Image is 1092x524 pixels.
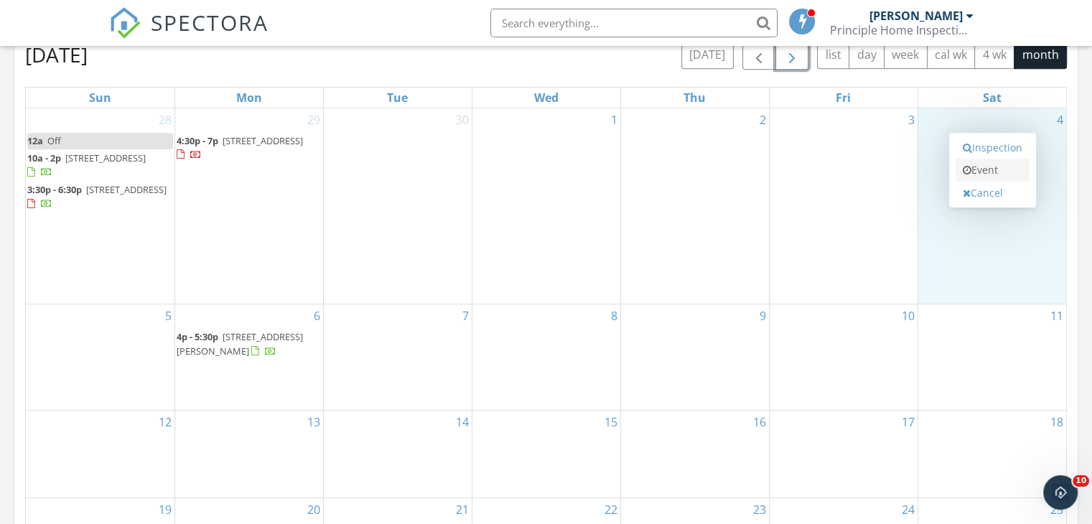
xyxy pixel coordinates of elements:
[86,88,114,108] a: Sunday
[1014,41,1067,69] button: month
[905,108,918,131] a: Go to October 3, 2025
[459,304,472,327] a: Go to October 7, 2025
[884,41,928,69] button: week
[1047,411,1066,434] a: Go to October 18, 2025
[918,304,1066,411] td: Go to October 11, 2025
[177,330,303,357] span: [STREET_ADDRESS][PERSON_NAME]
[602,498,620,521] a: Go to October 22, 2025
[956,182,1030,205] a: Cancel
[156,411,174,434] a: Go to October 12, 2025
[918,411,1066,498] td: Go to October 18, 2025
[757,304,769,327] a: Go to October 9, 2025
[750,411,769,434] a: Go to October 16, 2025
[304,108,323,131] a: Go to September 29, 2025
[304,498,323,521] a: Go to October 20, 2025
[620,411,769,498] td: Go to October 16, 2025
[162,304,174,327] a: Go to October 5, 2025
[453,108,472,131] a: Go to September 30, 2025
[174,411,323,498] td: Go to October 13, 2025
[918,108,1066,304] td: Go to October 4, 2025
[27,183,167,210] a: 3:30p - 6:30p [STREET_ADDRESS]
[849,41,885,69] button: day
[27,150,173,181] a: 10a - 2p [STREET_ADDRESS]
[311,304,323,327] a: Go to October 6, 2025
[980,88,1004,108] a: Saturday
[177,133,322,164] a: 4:30p - 7p [STREET_ADDRESS]
[156,108,174,131] a: Go to September 28, 2025
[608,108,620,131] a: Go to October 1, 2025
[27,151,61,164] span: 10a - 2p
[323,411,472,498] td: Go to October 14, 2025
[156,498,174,521] a: Go to October 19, 2025
[472,108,620,304] td: Go to October 1, 2025
[750,498,769,521] a: Go to October 23, 2025
[323,304,472,411] td: Go to October 7, 2025
[174,304,323,411] td: Go to October 6, 2025
[304,411,323,434] a: Go to October 13, 2025
[151,7,269,37] span: SPECTORA
[531,88,561,108] a: Wednesday
[1073,475,1089,487] span: 10
[956,136,1030,159] a: Inspection
[1047,304,1066,327] a: Go to October 11, 2025
[109,19,269,50] a: SPECTORA
[47,134,61,147] span: Off
[453,411,472,434] a: Go to October 14, 2025
[681,41,734,69] button: [DATE]
[602,411,620,434] a: Go to October 15, 2025
[757,108,769,131] a: Go to October 2, 2025
[223,134,303,147] span: [STREET_ADDRESS]
[974,41,1014,69] button: 4 wk
[472,411,620,498] td: Go to October 15, 2025
[899,411,918,434] a: Go to October 17, 2025
[384,88,411,108] a: Tuesday
[177,330,303,357] a: 4p - 5:30p [STREET_ADDRESS][PERSON_NAME]
[1043,475,1078,510] iframe: Intercom live chat
[323,108,472,304] td: Go to September 30, 2025
[26,108,174,304] td: Go to September 28, 2025
[769,108,918,304] td: Go to October 3, 2025
[177,329,322,360] a: 4p - 5:30p [STREET_ADDRESS][PERSON_NAME]
[109,7,141,39] img: The Best Home Inspection Software - Spectora
[830,23,974,37] div: Principle Home Inspections, LLC.
[620,108,769,304] td: Go to October 2, 2025
[27,183,82,196] span: 3:30p - 6:30p
[1054,108,1066,131] a: Go to October 4, 2025
[817,41,849,69] button: list
[27,151,146,178] a: 10a - 2p [STREET_ADDRESS]
[742,40,776,70] button: Previous month
[620,304,769,411] td: Go to October 9, 2025
[25,40,88,69] h2: [DATE]
[27,182,173,212] a: 3:30p - 6:30p [STREET_ADDRESS]
[608,304,620,327] a: Go to October 8, 2025
[26,304,174,411] td: Go to October 5, 2025
[86,183,167,196] span: [STREET_ADDRESS]
[177,134,303,161] a: 4:30p - 7p [STREET_ADDRESS]
[769,411,918,498] td: Go to October 17, 2025
[453,498,472,521] a: Go to October 21, 2025
[899,304,918,327] a: Go to October 10, 2025
[177,330,218,343] span: 4p - 5:30p
[174,108,323,304] td: Go to September 29, 2025
[927,41,976,69] button: cal wk
[769,304,918,411] td: Go to October 10, 2025
[27,134,43,147] span: 12a
[681,88,709,108] a: Thursday
[472,304,620,411] td: Go to October 8, 2025
[26,411,174,498] td: Go to October 12, 2025
[775,40,809,70] button: Next month
[490,9,778,37] input: Search everything...
[833,88,854,108] a: Friday
[899,498,918,521] a: Go to October 24, 2025
[869,9,963,23] div: [PERSON_NAME]
[956,159,1030,182] a: Event
[177,134,218,147] span: 4:30p - 7p
[233,88,265,108] a: Monday
[65,151,146,164] span: [STREET_ADDRESS]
